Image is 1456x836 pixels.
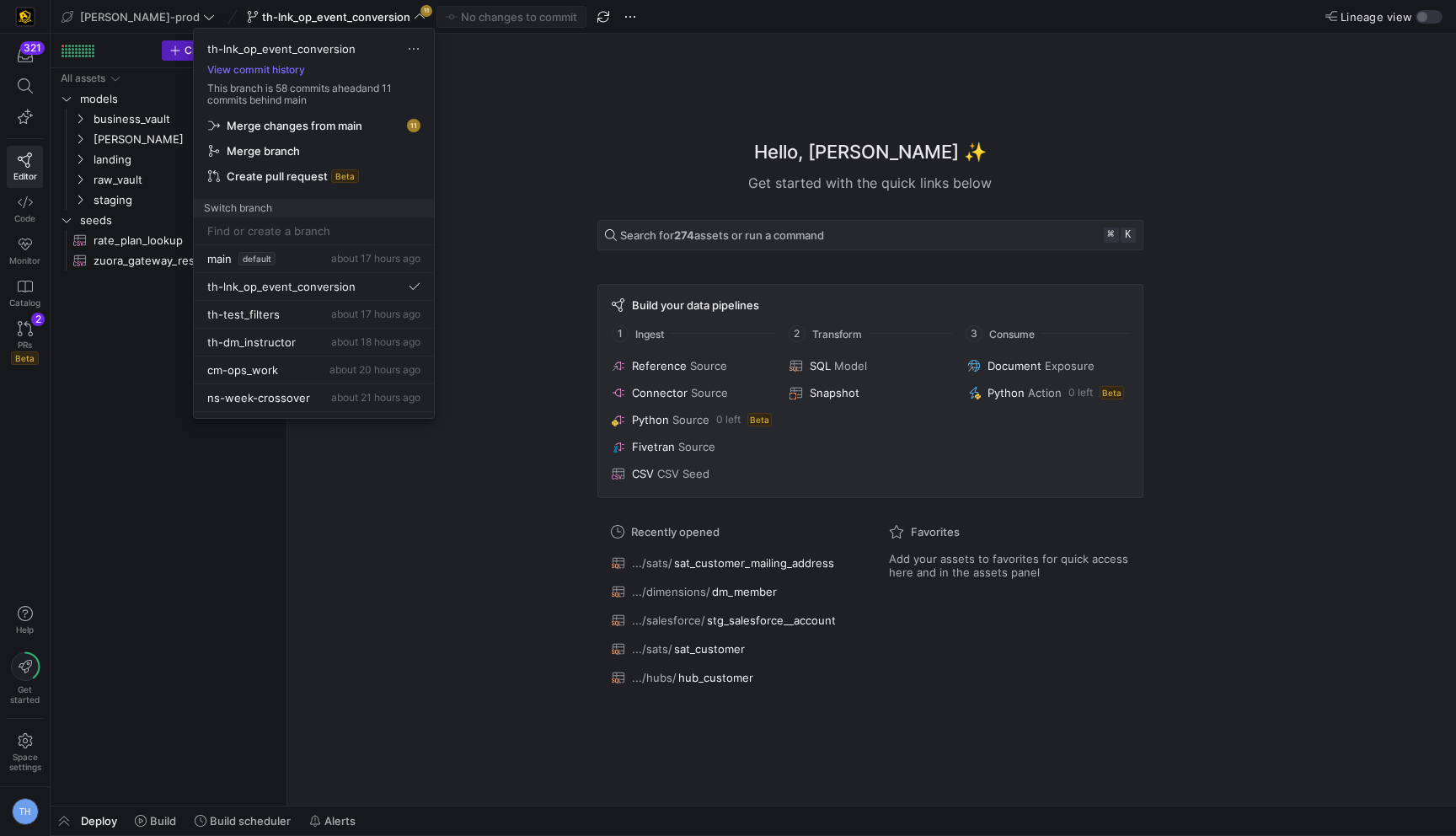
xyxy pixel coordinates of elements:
[238,252,276,265] span: default
[194,83,434,106] p: This branch is 58 commits ahead and 11 commits behind main
[227,169,328,183] span: Create pull request
[331,335,420,348] span: about 18 hours ago
[329,363,420,376] span: about 20 hours ago
[207,280,356,293] span: th-lnk_op_event_conversion
[201,113,427,138] button: Merge changes from main
[207,42,356,56] span: th-lnk_op_event_conversion
[331,252,420,265] span: about 17 hours ago
[201,163,427,189] button: Create pull requestBeta
[207,363,278,377] span: cm-ops_work
[207,224,420,238] input: Find or create a branch
[227,144,300,158] span: Merge branch
[207,308,280,321] span: th-test_filters
[207,391,310,405] span: ns-week-crossover
[331,391,420,404] span: about 21 hours ago
[331,169,359,183] span: Beta
[207,335,296,349] span: th-dm_instructor
[194,64,318,76] button: View commit history
[227,119,362,132] span: Merge changes from main
[201,138,427,163] button: Merge branch
[331,308,420,320] span: about 17 hours ago
[207,252,232,265] span: main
